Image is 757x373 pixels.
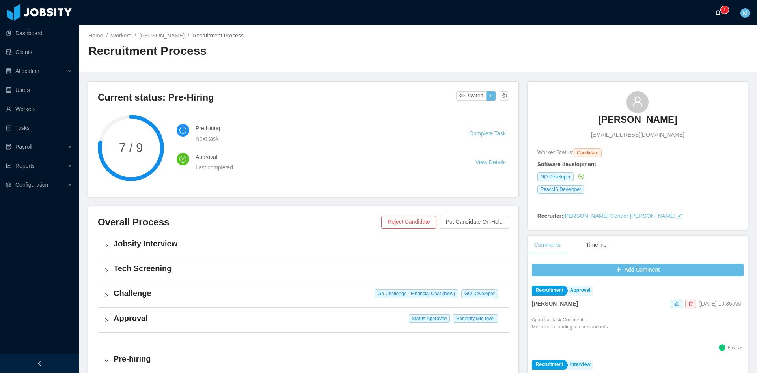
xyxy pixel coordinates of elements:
[677,213,682,219] i: icon: edit
[688,301,693,306] i: icon: delete
[196,134,450,143] div: Next task
[98,283,509,307] div: icon: rightChallenge
[566,286,593,296] a: Approval
[15,163,35,169] span: Reports
[6,163,11,169] i: icon: line-chart
[6,25,73,41] a: icon: pie-chartDashboard
[179,127,186,134] i: icon: clock-circle
[632,96,643,107] i: icon: user
[196,124,450,133] h4: Pre Hiring
[98,308,509,332] div: icon: rightApproval
[375,289,458,298] span: Go Challenge - Financial Chat (New)
[98,216,381,229] h3: Overall Process
[537,185,584,194] span: ReactJS Developer
[114,263,503,274] h4: Tech Screening
[743,8,748,18] span: M
[196,153,457,161] h4: Approval
[6,44,73,60] a: icon: auditClients
[111,32,131,39] a: Workers
[6,101,73,117] a: icon: userWorkers
[469,130,505,137] a: Complete Task
[721,6,729,14] sup: 1
[192,32,244,39] span: Recruitment Process
[6,82,73,98] a: icon: robotUsers
[440,216,509,229] button: Put Candidate On Hold
[188,32,189,39] span: /
[578,174,584,179] i: icon: check-circle
[537,213,563,219] strong: Recruiter:
[532,300,578,307] strong: [PERSON_NAME]
[15,144,32,150] span: Payroll
[532,360,565,370] a: Recruitment
[728,345,742,350] span: Positive
[598,113,677,131] a: [PERSON_NAME]
[114,313,503,324] h4: Approval
[532,323,608,330] p: Mid level according to our standards
[15,182,48,188] span: Configuration
[563,213,675,219] a: [PERSON_NAME] Cóndor [PERSON_NAME]
[104,293,109,298] i: icon: right
[98,142,164,154] span: 7 / 9
[532,286,565,296] a: Recruitment
[106,32,108,39] span: /
[461,289,498,298] span: GO Developer
[15,68,39,74] span: Allocation
[114,353,503,364] h4: Pre-hiring
[456,91,487,101] button: icon: eyeWatch
[139,32,185,39] a: [PERSON_NAME]
[453,314,498,323] span: Seniority: Mid level
[104,318,109,322] i: icon: right
[98,349,509,373] div: icon: rightPre-hiring
[196,163,457,172] div: Last completed
[98,258,509,283] div: icon: rightTech Screening
[532,316,608,342] div: Approval Task Comment:
[6,182,11,187] i: icon: setting
[88,32,103,39] a: Home
[179,156,186,163] i: icon: check-circle
[134,32,136,39] span: /
[98,91,456,104] h3: Current status: Pre-Hiring
[6,68,11,74] i: icon: solution
[715,10,721,15] i: icon: bell
[537,149,574,156] span: Worker Status:
[500,91,509,101] button: icon: setting
[566,360,593,370] a: Interview
[723,6,726,14] p: 1
[699,300,742,307] span: [DATE] 10:35 AM
[591,131,684,139] span: [EMAIL_ADDRESS][DOMAIN_NAME]
[537,172,574,181] span: GO Developer
[574,148,602,157] span: Candidate
[104,268,109,273] i: icon: right
[114,238,503,249] h4: Jobsity Interview
[114,288,503,299] h4: Challenge
[104,358,109,363] i: icon: right
[577,173,584,180] a: icon: check-circle
[6,144,11,150] i: icon: file-protect
[409,314,450,323] span: Status: Approved
[598,113,677,126] h3: [PERSON_NAME]
[98,233,509,258] div: icon: rightJobsity Interview
[104,243,109,248] i: icon: right
[528,236,567,254] div: Comments
[532,264,744,276] button: icon: plusAdd Comment
[381,216,436,229] button: Reject Candidate
[674,301,679,306] i: icon: edit
[475,159,506,165] a: View Details
[88,43,418,59] h2: Recruitment Process
[486,91,496,101] button: 1
[6,120,73,136] a: icon: profileTasks
[580,236,613,254] div: Timeline
[537,161,596,167] strong: Software development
